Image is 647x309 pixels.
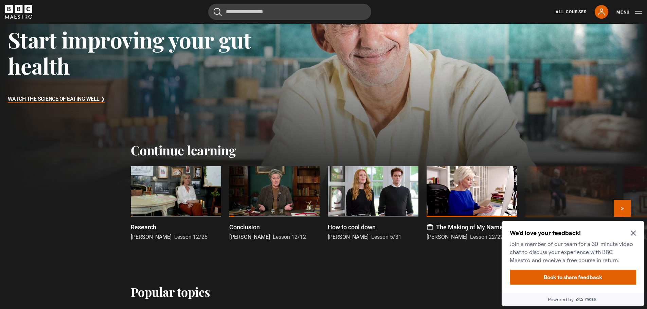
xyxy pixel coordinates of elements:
div: Optional study invitation [3,3,145,88]
span: [PERSON_NAME] [131,234,172,240]
h3: Start improving your gut health [8,26,259,79]
button: Book to share feedback [11,52,137,66]
h2: We'd love your feedback! [11,11,134,19]
a: Research [PERSON_NAME] Lesson 12/25 [131,166,221,241]
span: [PERSON_NAME] [328,234,369,240]
p: How to cool down [328,223,376,232]
span: [PERSON_NAME] [427,234,467,240]
h2: Continue learning [131,142,517,158]
a: The Making of My Name is [PERSON_NAME] del [PERSON_NAME] [PERSON_NAME] Lesson 22/22 [427,166,517,241]
p: Join a member of our team for a 30-minute video chat to discuss your experience with BBC Maestro ... [11,22,134,46]
span: Lesson 12/12 [273,234,306,240]
a: Powered by maze [3,75,145,88]
h2: Popular topics [131,285,210,299]
a: All Courses [556,9,587,15]
h3: Watch The Science of Eating Well ❯ [8,94,105,104]
a: Conclusion [PERSON_NAME] Lesson 12/12 [229,166,320,241]
p: Conclusion [229,223,260,232]
input: Search [208,4,371,20]
p: Research [131,223,156,232]
span: [PERSON_NAME] [229,234,270,240]
a: How to get people to talk Evy Poumpouras Lesson 10/24 [525,166,615,241]
svg: BBC Maestro [5,5,32,19]
button: Submit the search query [214,8,222,16]
button: Close Maze Prompt [132,12,137,18]
button: Toggle navigation [616,9,642,16]
span: Lesson 12/25 [174,234,208,240]
span: Lesson 22/22 [470,234,503,240]
p: The Making of My Name is [PERSON_NAME] del [PERSON_NAME] [436,223,517,232]
a: How to cool down [PERSON_NAME] Lesson 5/31 [328,166,418,241]
span: Lesson 5/31 [371,234,401,240]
